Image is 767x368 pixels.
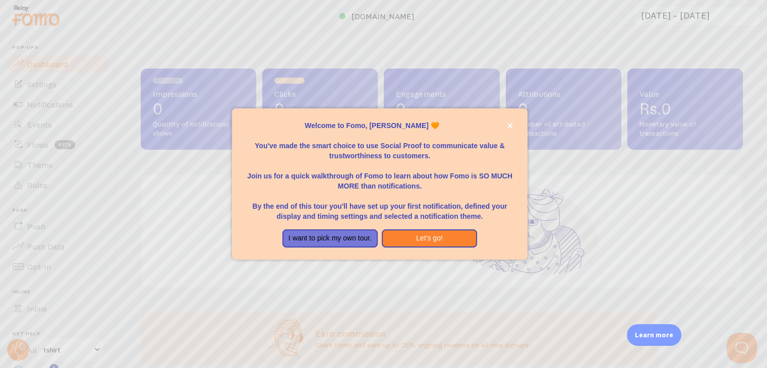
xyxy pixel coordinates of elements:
[627,324,681,346] div: Learn more
[244,120,515,131] p: Welcome to Fomo, [PERSON_NAME] 🧡
[244,131,515,161] p: You've made the smart choice to use Social Proof to communicate value & trustworthiness to custom...
[282,229,378,248] button: I want to pick my own tour.
[244,161,515,191] p: Join us for a quick walkthrough of Fomo to learn about how Fomo is SO MUCH MORE than notifications.
[244,191,515,221] p: By the end of this tour you'll have set up your first notification, defined your display and timi...
[232,108,527,260] div: Welcome to Fomo, Mansi Patil 🧡You&amp;#39;ve made the smart choice to use Social Proof to communi...
[635,330,673,340] p: Learn more
[505,120,515,131] button: close,
[382,229,477,248] button: Let's go!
